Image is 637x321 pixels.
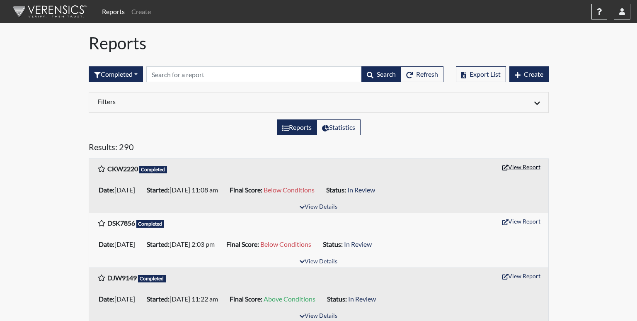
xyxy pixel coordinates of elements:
button: Completed [89,66,143,82]
button: View Report [499,160,544,173]
li: [DATE] 2:03 pm [143,238,223,251]
li: [DATE] [95,183,143,197]
h1: Reports [89,33,549,53]
button: Create [509,66,549,82]
button: Refresh [401,66,443,82]
b: Date: [99,240,114,248]
span: Above Conditions [264,295,315,303]
span: In Review [344,240,372,248]
b: Final Score: [230,295,262,303]
b: Status: [327,295,347,303]
b: Status: [326,186,346,194]
button: View Details [296,202,341,213]
label: View statistics about completed interviews [317,119,361,135]
button: View Details [296,256,341,267]
b: Status: [323,240,343,248]
span: Create [524,70,543,78]
div: Filter by interview status [89,66,143,82]
b: Started: [147,295,170,303]
b: Started: [147,186,170,194]
a: Reports [99,3,128,20]
h5: Results: 290 [89,142,549,155]
b: DJW9149 [107,274,137,282]
button: Export List [456,66,506,82]
b: Final Score: [226,240,259,248]
li: [DATE] [95,238,143,251]
b: Date: [99,295,114,303]
li: [DATE] 11:22 am [143,292,226,306]
span: Refresh [416,70,438,78]
a: Create [128,3,154,20]
b: CKW2220 [107,165,138,173]
span: Below Conditions [260,240,311,248]
input: Search by Registration ID, Interview Number, or Investigation Name. [146,66,362,82]
label: View the list of reports [277,119,317,135]
h6: Filters [97,97,312,105]
button: View Report [499,215,544,228]
span: Completed [138,275,166,282]
b: DSK7856 [107,219,135,227]
div: Click to expand/collapse filters [91,97,546,107]
button: View Report [499,270,544,282]
b: Final Score: [230,186,262,194]
span: Export List [470,70,501,78]
span: Completed [139,166,167,173]
span: Below Conditions [264,186,315,194]
li: [DATE] 11:08 am [143,183,226,197]
span: In Review [348,295,376,303]
span: Completed [136,220,165,228]
li: [DATE] [95,292,143,306]
span: In Review [347,186,375,194]
b: Started: [147,240,170,248]
span: Search [377,70,396,78]
button: Search [361,66,401,82]
b: Date: [99,186,114,194]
